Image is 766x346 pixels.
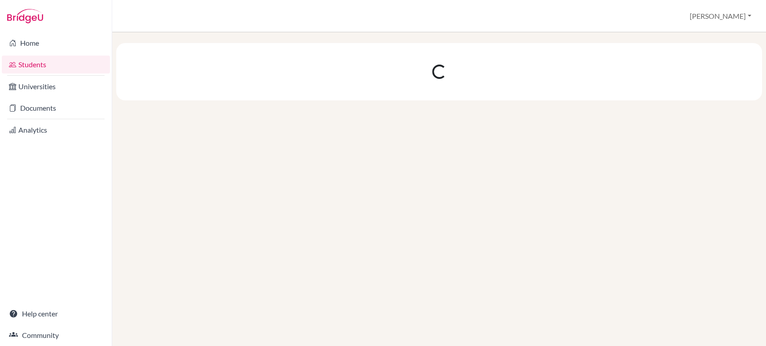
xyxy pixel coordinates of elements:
a: Universities [2,78,110,95]
a: Community [2,326,110,344]
a: Documents [2,99,110,117]
a: Students [2,56,110,74]
a: Home [2,34,110,52]
a: Analytics [2,121,110,139]
img: Bridge-U [7,9,43,23]
button: [PERSON_NAME] [686,8,755,25]
a: Help center [2,305,110,323]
